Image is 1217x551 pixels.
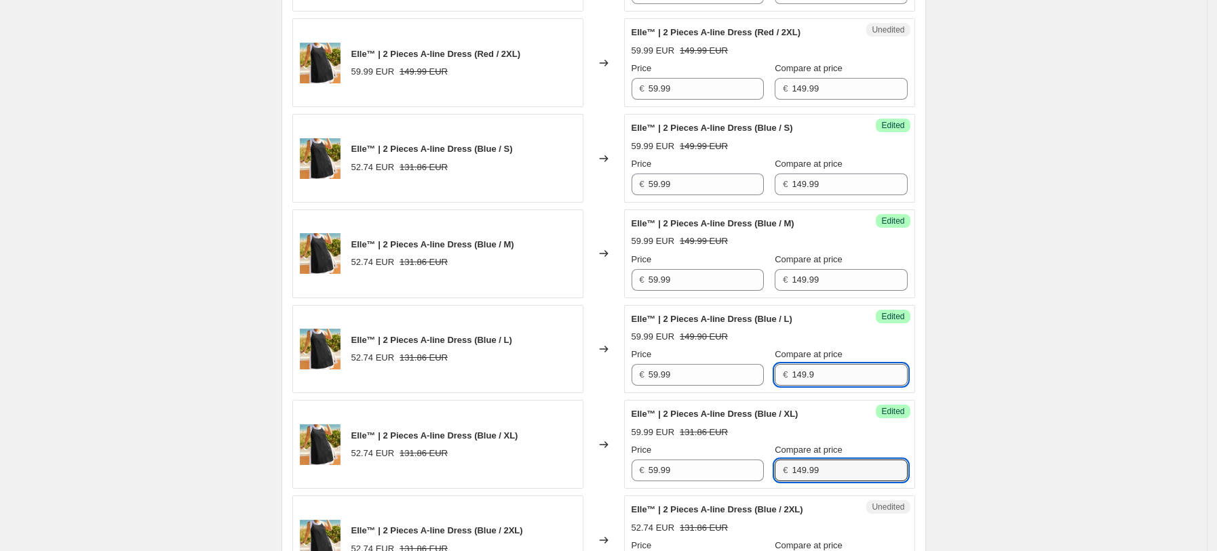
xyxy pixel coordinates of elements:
[783,274,788,285] span: €
[775,63,843,73] span: Compare at price
[351,161,395,174] div: 52.74 EUR
[400,447,448,460] strike: 131.86 EUR
[351,447,395,460] div: 52.74 EUR
[640,369,644,380] span: €
[632,27,801,37] span: Elle™ | 2 Pieces A-line Dress (Red / 2XL)
[632,445,652,455] span: Price
[400,65,448,79] strike: 149.99 EUR
[640,465,644,475] span: €
[300,138,341,179] img: 2_3519a617-9b4e-48fd-9a21-3c77731cb7d8_80x.png
[632,159,652,169] span: Price
[400,161,448,174] strike: 131.86 EUR
[632,521,675,535] div: 52.74 EUR
[775,254,843,264] span: Compare at price
[351,239,514,249] span: Elle™ | 2 Pieces A-line Dress (Blue / M)
[400,351,448,365] strike: 131.86 EUR
[632,504,803,514] span: Elle™ | 2 Pieces A-line Dress (Blue / 2XL)
[632,218,794,228] span: Elle™ | 2 Pieces A-line Dress (Blue / M)
[632,254,652,264] span: Price
[300,424,341,465] img: 2_3519a617-9b4e-48fd-9a21-3c77731cb7d8_80x.png
[351,144,513,154] span: Elle™ | 2 Pieces A-line Dress (Blue / S)
[775,159,843,169] span: Compare at price
[632,44,675,58] div: 59.99 EUR
[680,521,728,535] strike: 131.86 EUR
[400,256,448,269] strike: 131.86 EUR
[680,234,728,248] strike: 149.99 EUR
[632,140,675,153] div: 59.99 EUR
[632,349,652,359] span: Price
[632,314,792,324] span: Elle™ | 2 Pieces A-line Dress (Blue / L)
[632,330,675,344] div: 59.99 EUR
[783,465,788,475] span: €
[640,179,644,189] span: €
[881,216,904,226] span: Edited
[351,256,395,269] div: 52.74 EUR
[680,330,728,344] strike: 149.90 EUR
[881,120,904,131] span: Edited
[351,49,521,59] span: Elle™ | 2 Pieces A-line Dress (Red / 2XL)
[775,349,843,359] span: Compare at price
[300,329,341,369] img: 2_3519a617-9b4e-48fd-9a21-3c77731cb7d8_80x.png
[783,369,788,380] span: €
[351,65,395,79] div: 59.99 EUR
[632,540,652,550] span: Price
[775,445,843,455] span: Compare at price
[881,311,904,322] span: Edited
[632,234,675,248] div: 59.99 EUR
[632,409,798,419] span: Elle™ | 2 Pieces A-line Dress (Blue / XL)
[680,140,728,153] strike: 149.99 EUR
[640,83,644,94] span: €
[632,426,675,439] div: 59.99 EUR
[300,43,341,83] img: 2_3519a617-9b4e-48fd-9a21-3c77731cb7d8_80x.png
[351,335,512,345] span: Elle™ | 2 Pieces A-line Dress (Blue / L)
[351,525,523,535] span: Elle™ | 2 Pieces A-line Dress (Blue / 2XL)
[872,24,904,35] span: Unedited
[881,406,904,417] span: Edited
[632,63,652,73] span: Price
[680,44,728,58] strike: 149.99 EUR
[351,430,518,441] span: Elle™ | 2 Pieces A-line Dress (Blue / XL)
[783,83,788,94] span: €
[632,123,793,133] span: Elle™ | 2 Pieces A-line Dress (Blue / S)
[680,426,728,439] strike: 131.86 EUR
[640,274,644,285] span: €
[775,540,843,550] span: Compare at price
[300,233,341,274] img: 2_3519a617-9b4e-48fd-9a21-3c77731cb7d8_80x.png
[351,351,395,365] div: 52.74 EUR
[783,179,788,189] span: €
[872,502,904,512] span: Unedited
